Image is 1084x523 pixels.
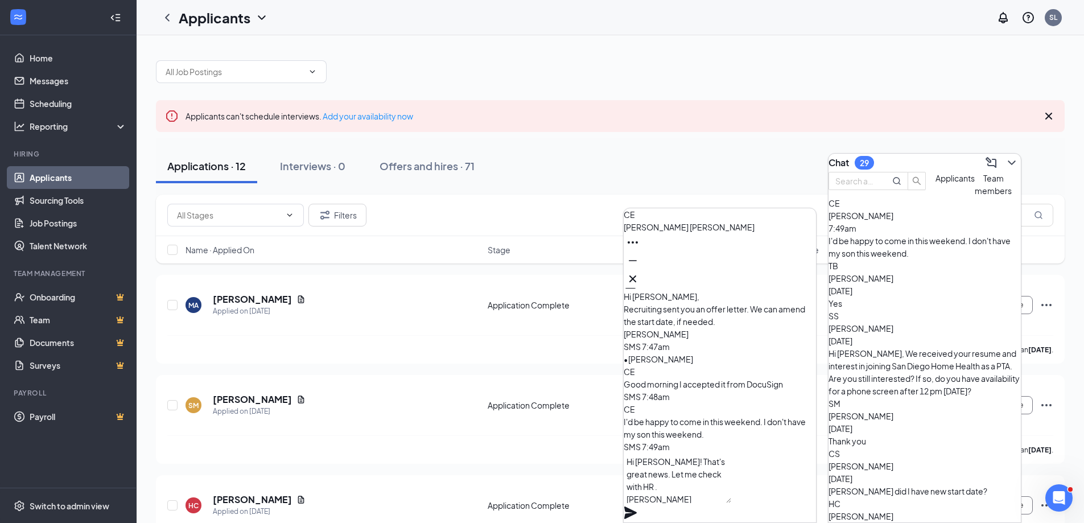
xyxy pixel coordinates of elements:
[213,306,306,317] div: Applied on [DATE]
[829,473,852,484] span: [DATE]
[14,149,125,159] div: Hiring
[308,204,366,227] button: Filter Filters
[975,173,1012,196] span: Team members
[380,159,475,173] div: Offers and hires · 71
[624,390,816,403] div: SMS 7:48am
[624,354,693,364] span: • [PERSON_NAME]
[829,447,1021,460] div: CS
[624,233,642,252] button: Ellipses
[160,11,174,24] svg: ChevronLeft
[996,11,1010,24] svg: Notifications
[626,254,640,267] svg: Minimize
[829,336,852,346] span: [DATE]
[624,403,816,415] div: CE
[829,397,1021,410] div: SM
[829,197,1021,209] div: CE
[488,299,635,311] div: Application Complete
[1021,11,1035,24] svg: QuestionInfo
[165,109,179,123] svg: Error
[30,354,127,377] a: SurveysCrown
[14,269,125,278] div: Team Management
[982,154,1000,172] button: ComposeMessage
[167,159,246,173] div: Applications · 12
[829,423,852,434] span: [DATE]
[488,244,510,256] span: Stage
[30,286,127,308] a: OnboardingCrown
[323,111,413,121] a: Add your availability now
[213,393,292,406] h5: [PERSON_NAME]
[30,500,109,512] div: Switch to admin view
[1045,484,1073,512] iframe: Intercom live chat
[488,400,635,411] div: Application Complete
[1005,156,1019,170] svg: ChevronDown
[177,209,281,221] input: All Stages
[488,500,635,511] div: Application Complete
[624,453,731,503] textarea: Hi [PERSON_NAME]! That's great news. Let me check with HR . [PERSON_NAME]
[30,121,127,132] div: Reporting
[30,189,127,212] a: Sourcing Tools
[860,158,869,168] div: 29
[829,211,893,221] span: [PERSON_NAME]
[624,291,805,339] span: Hi [PERSON_NAME], Recruiting sent you an offer letter. We can amend the start date, if needed. [P...
[110,12,121,23] svg: Collapse
[829,497,1021,510] div: HC
[829,286,852,296] span: [DATE]
[626,272,640,286] svg: Cross
[1034,211,1043,220] svg: MagnifyingGlass
[829,511,893,521] span: [PERSON_NAME]
[624,506,637,520] svg: Plane
[285,211,294,220] svg: ChevronDown
[935,173,975,183] span: Applicants
[892,176,901,186] svg: MagnifyingGlass
[30,308,127,331] a: TeamCrown
[296,395,306,404] svg: Document
[1049,13,1057,22] div: SL
[188,401,199,410] div: SM
[30,405,127,428] a: PayrollCrown
[13,11,24,23] svg: WorkstreamLogo
[186,111,413,121] span: Applicants can't schedule interviews.
[624,417,806,439] span: I'd be happy to come in this weekend. I don't have my son this weekend.
[829,234,1021,260] div: I'd be happy to come in this weekend. I don't have my son this weekend.
[624,208,816,221] div: CE
[30,331,127,354] a: DocumentsCrown
[829,223,856,233] span: 7:49am
[308,67,317,76] svg: ChevronDown
[829,157,849,169] h3: Chat
[624,440,816,453] div: SMS 7:49am
[835,175,876,187] input: Search applicant
[188,300,199,310] div: MA
[1003,154,1021,172] button: ChevronDown
[318,208,332,222] svg: Filter
[829,323,893,333] span: [PERSON_NAME]
[30,212,127,234] a: Job Postings
[829,485,1021,497] div: [PERSON_NAME] did I have new start date?
[829,297,1021,310] div: Yes
[296,295,306,304] svg: Document
[1042,109,1056,123] svg: Cross
[14,388,125,398] div: Payroll
[186,244,254,256] span: Name · Applied On
[624,379,783,389] span: Good morning I accepted it from DocuSign
[1040,499,1053,512] svg: Ellipses
[1040,298,1053,312] svg: Ellipses
[624,365,816,378] div: CE
[829,435,1021,447] div: Thank you
[14,121,25,132] svg: Analysis
[624,252,642,270] button: Minimize
[829,273,893,283] span: [PERSON_NAME]
[626,236,640,249] svg: Ellipses
[829,260,1021,272] div: TB
[624,270,642,288] button: Cross
[188,501,199,510] div: HC
[213,406,306,417] div: Applied on [DATE]
[984,156,998,170] svg: ComposeMessage
[624,222,755,232] span: [PERSON_NAME] [PERSON_NAME]
[30,234,127,257] a: Talent Network
[1040,398,1053,412] svg: Ellipses
[30,92,127,115] a: Scheduling
[829,411,893,421] span: [PERSON_NAME]
[30,69,127,92] a: Messages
